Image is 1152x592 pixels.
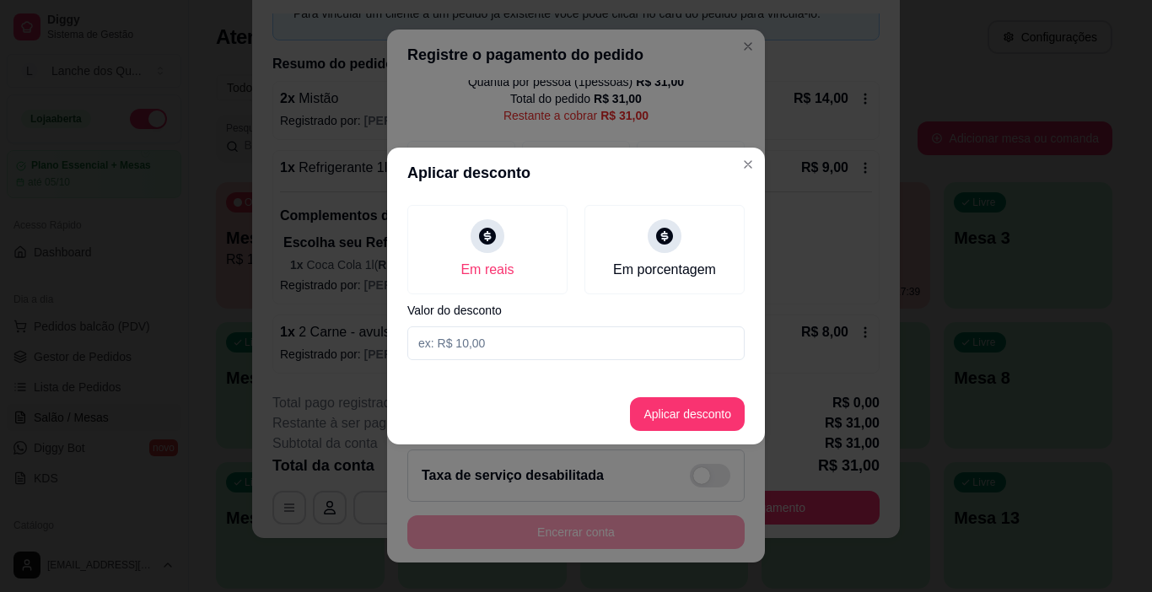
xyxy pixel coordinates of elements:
[387,148,765,198] header: Aplicar desconto
[613,260,716,280] div: Em porcentagem
[407,304,745,316] label: Valor do desconto
[630,397,745,431] button: Aplicar desconto
[407,326,745,360] input: Valor do desconto
[460,260,514,280] div: Em reais
[735,151,762,178] button: Close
